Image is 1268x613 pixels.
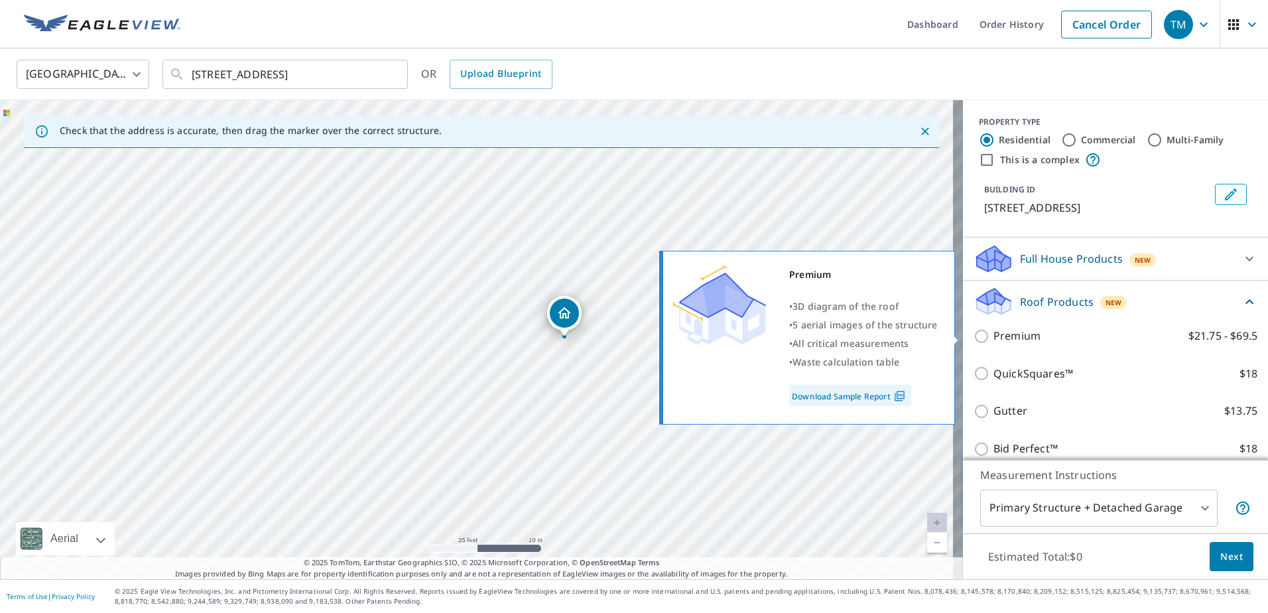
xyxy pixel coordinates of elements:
[974,243,1257,275] div: Full House ProductsNew
[789,316,938,334] div: •
[1220,549,1243,565] span: Next
[984,184,1035,195] p: BUILDING ID
[1106,297,1122,308] span: New
[52,592,95,601] a: Privacy Policy
[638,557,660,567] a: Terms
[993,366,1073,382] p: QuickSquares™
[789,265,938,284] div: Premium
[460,66,541,82] span: Upload Blueprint
[980,467,1251,483] p: Measurement Instructions
[7,592,95,600] p: |
[304,557,660,569] span: © 2025 TomTom, Earthstar Geographics SIO, © 2025 Microsoft Corporation, ©
[1164,10,1193,39] div: TM
[673,265,766,345] img: Premium
[1081,133,1136,147] label: Commercial
[192,56,381,93] input: Search by address or latitude-longitude
[927,513,947,533] a: Current Level 20, Zoom In Disabled
[24,15,180,34] img: EV Logo
[980,490,1218,527] div: Primary Structure + Detached Garage
[792,356,899,368] span: Waste calculation table
[1239,441,1257,457] p: $18
[1000,153,1080,167] label: This is a complex
[891,390,909,402] img: Pdf Icon
[979,116,1252,128] div: PROPERTY TYPE
[1239,366,1257,382] p: $18
[1215,184,1247,205] button: Edit building 1
[1020,251,1123,267] p: Full House Products
[1167,133,1224,147] label: Multi-Family
[46,522,82,555] div: Aerial
[16,522,115,555] div: Aerial
[421,60,552,89] div: OR
[17,56,149,93] div: [GEOGRAPHIC_DATA]
[917,123,934,140] button: Close
[547,296,582,337] div: Dropped pin, building 1, Residential property, 204 E Hillside Ave Fergus Falls, MN 56537
[450,60,552,89] a: Upload Blueprint
[789,353,938,372] div: •
[1061,11,1152,38] a: Cancel Order
[993,328,1041,344] p: Premium
[7,592,48,601] a: Terms of Use
[974,286,1257,317] div: Roof ProductsNew
[1210,542,1253,572] button: Next
[1020,294,1094,310] p: Roof Products
[580,557,635,567] a: OpenStreetMap
[993,441,1058,457] p: Bid Perfect™
[1224,403,1257,419] p: $13.75
[115,586,1261,606] p: © 2025 Eagle View Technologies, Inc. and Pictometry International Corp. All Rights Reserved. Repo...
[1135,255,1151,265] span: New
[984,200,1210,216] p: [STREET_ADDRESS]
[792,337,909,350] span: All critical measurements
[927,533,947,553] a: Current Level 20, Zoom Out
[1235,500,1251,516] span: Your report will include the primary structure and a detached garage if one exists.
[1188,328,1257,344] p: $21.75 - $69.5
[789,385,911,406] a: Download Sample Report
[792,300,899,312] span: 3D diagram of the roof
[999,133,1050,147] label: Residential
[978,542,1093,571] p: Estimated Total: $0
[60,125,442,137] p: Check that the address is accurate, then drag the marker over the correct structure.
[789,297,938,316] div: •
[789,334,938,353] div: •
[792,318,937,331] span: 5 aerial images of the structure
[993,403,1027,419] p: Gutter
